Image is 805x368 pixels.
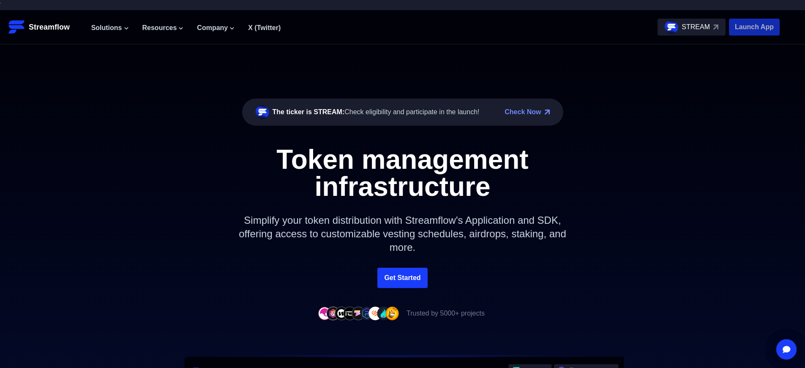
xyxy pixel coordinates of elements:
span: The ticker is STREAM: [273,108,345,115]
p: Streamflow [29,21,70,33]
img: company-2 [326,307,340,320]
img: Streamflow Logo [8,19,25,36]
img: top-right-arrow.png [545,110,550,115]
img: streamflow-logo-circle.png [665,20,678,34]
a: Check Now [505,107,541,117]
span: Resources [142,23,177,33]
img: company-4 [343,307,357,320]
img: company-9 [385,307,399,320]
div: Open Intercom Messenger [776,339,797,360]
a: Streamflow [8,19,83,36]
p: STREAM [682,22,710,32]
img: company-1 [318,307,331,320]
img: company-3 [335,307,348,320]
div: Check eligibility and participate in the launch! [273,107,480,117]
button: Company [197,23,235,33]
button: Launch App [729,19,780,36]
img: company-7 [368,307,382,320]
p: Trusted by 5000+ projects [407,308,485,319]
img: company-6 [360,307,374,320]
img: top-right-arrow.svg [713,25,718,30]
a: Get Started [377,268,427,288]
span: Company [197,23,228,33]
span: Solutions [91,23,122,33]
button: Solutions [91,23,129,33]
img: company-5 [352,307,365,320]
a: X (Twitter) [248,24,281,31]
img: company-8 [377,307,390,320]
img: streamflow-logo-circle.png [256,105,269,119]
p: Simplify your token distribution with Streamflow's Application and SDK, offering access to custom... [221,200,584,268]
button: Resources [142,23,184,33]
h1: Token management infrastructure [213,146,593,200]
a: STREAM [658,19,726,36]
